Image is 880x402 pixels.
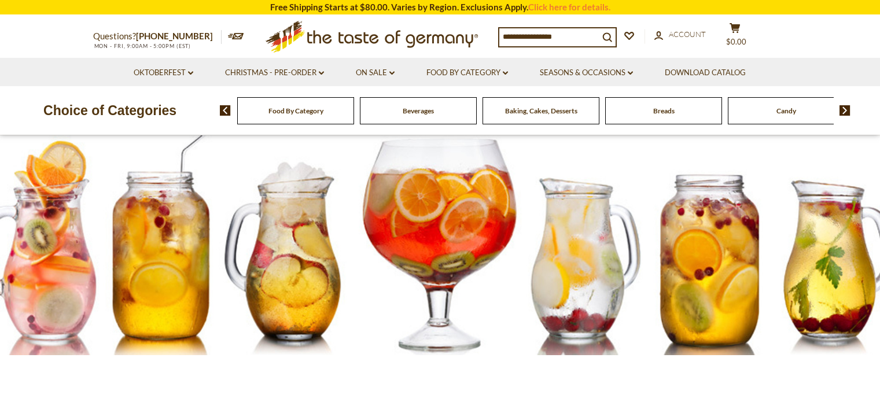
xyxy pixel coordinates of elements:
a: Beverages [403,106,434,115]
a: Click here for details. [528,2,610,12]
a: Account [654,28,706,41]
a: Breads [653,106,675,115]
a: On Sale [356,67,395,79]
a: Seasons & Occasions [540,67,633,79]
a: Candy [776,106,796,115]
span: MON - FRI, 9:00AM - 5:00PM (EST) [93,43,192,49]
a: Christmas - PRE-ORDER [225,67,324,79]
button: $0.00 [718,23,753,51]
a: Download Catalog [665,67,746,79]
a: [PHONE_NUMBER] [136,31,213,41]
img: next arrow [840,105,850,116]
img: previous arrow [220,105,231,116]
a: Food By Category [268,106,323,115]
a: Food By Category [426,67,508,79]
p: Questions? [93,29,222,44]
span: $0.00 [726,37,746,46]
span: Account [669,29,706,39]
a: Baking, Cakes, Desserts [505,106,577,115]
a: Oktoberfest [134,67,193,79]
